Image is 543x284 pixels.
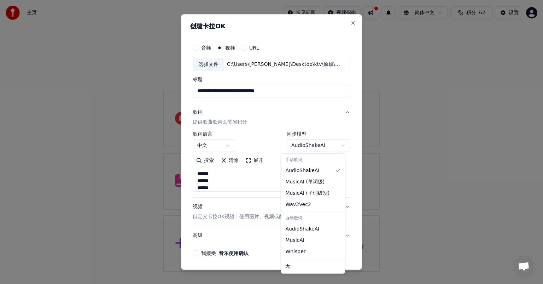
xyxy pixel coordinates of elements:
span: MusicAI [285,237,304,244]
span: MusicAI ( 单词级 ) [285,178,325,186]
div: 手动歌词 [282,155,343,165]
span: 无 [285,263,290,270]
span: Wav2Vec2 [285,201,311,208]
span: AudioShakeAI [285,226,319,233]
span: MusicAI ( 子词级别 ) [285,190,329,197]
span: Whisper [285,248,305,255]
span: AudioShakeAI [285,167,319,174]
div: 自动歌词 [282,214,343,223]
